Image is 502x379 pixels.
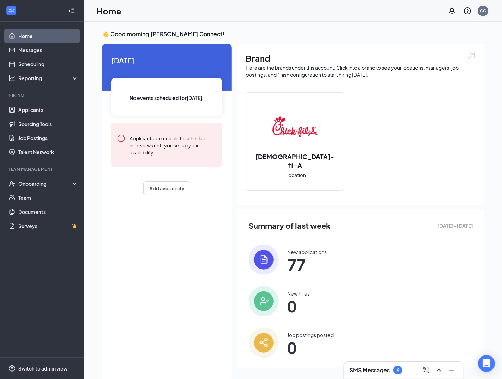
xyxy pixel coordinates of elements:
svg: Minimize [447,366,456,374]
div: Reporting [18,75,79,82]
span: Summary of last week [249,220,331,232]
img: icon [249,245,279,275]
div: Hiring [8,92,77,98]
img: open.6027fd2a22e1237b5b06.svg [467,52,476,60]
span: 0 [287,341,334,354]
a: Sourcing Tools [18,117,79,131]
h1: Brand [246,52,476,64]
div: Here are the brands under this account. Click into a brand to see your locations, managers, job p... [246,64,476,78]
svg: WorkstreamLogo [8,7,15,14]
div: Open Intercom Messenger [478,355,495,372]
div: New hires [287,290,310,297]
svg: ChevronUp [435,366,443,374]
a: Home [18,29,79,43]
img: icon [249,328,279,358]
span: 77 [287,258,327,271]
h3: 👋 Good morning, [PERSON_NAME] Connect ! [102,30,484,38]
div: New applications [287,248,327,255]
h1: Home [96,5,121,17]
h3: SMS Messages [350,366,390,374]
img: icon [249,286,279,316]
button: Add availability [143,181,190,195]
span: 1 location [284,171,306,179]
img: Chick-fil-A [272,104,318,149]
button: ChevronUp [433,365,445,376]
div: Team Management [8,166,77,172]
a: SurveysCrown [18,219,79,233]
a: Documents [18,205,79,219]
button: Minimize [446,365,457,376]
a: Scheduling [18,57,79,71]
a: Job Postings [18,131,79,145]
svg: UserCheck [8,180,15,187]
svg: Settings [8,365,15,372]
div: 6 [396,367,399,373]
svg: Notifications [448,7,456,15]
svg: ComposeMessage [422,366,431,374]
div: Applicants are unable to schedule interviews until you set up your availability. [130,134,217,156]
a: Messages [18,43,79,57]
div: CC [480,8,486,14]
svg: QuestionInfo [463,7,472,15]
button: ComposeMessage [421,365,432,376]
a: Talent Network [18,145,79,159]
div: Job postings posted [287,331,334,339]
h2: [DEMOGRAPHIC_DATA]-fil-A [246,152,344,170]
svg: Error [117,134,125,143]
span: [DATE] [111,55,222,66]
svg: Collapse [68,7,75,14]
a: Team [18,191,79,205]
a: Applicants [18,103,79,117]
span: No events scheduled for [DATE] . [130,94,204,102]
svg: Analysis [8,75,15,82]
span: 0 [287,300,310,312]
span: [DATE] - [DATE] [437,222,473,229]
div: Switch to admin view [18,365,68,372]
div: Onboarding [18,180,73,187]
